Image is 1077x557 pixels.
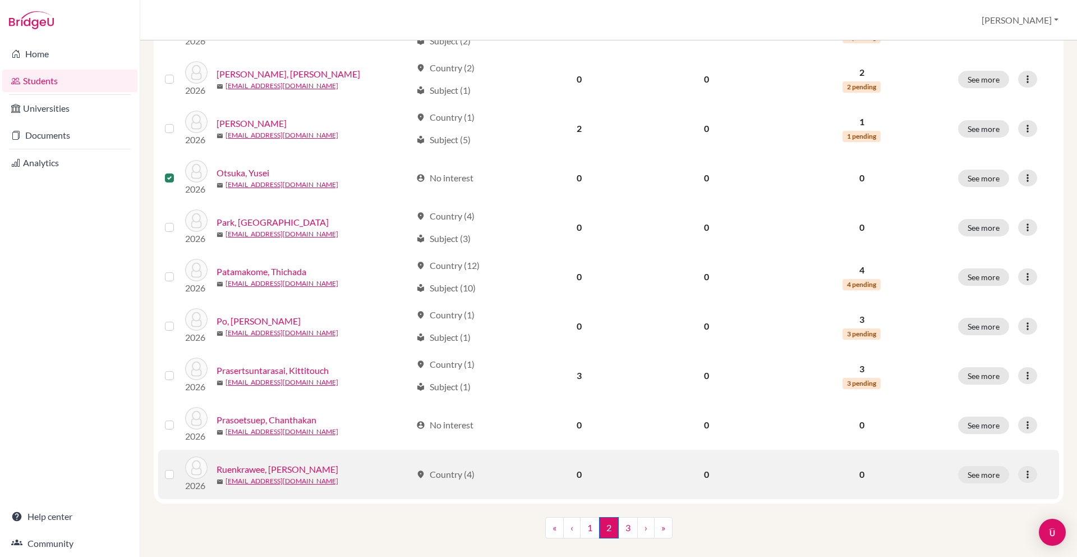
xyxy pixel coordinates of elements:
a: « [545,517,564,538]
div: Subject (2) [416,34,471,48]
p: 2026 [185,34,208,48]
img: Park, Chanbeen [185,209,208,232]
p: 0 [779,418,945,432]
a: 1 [580,517,600,538]
span: location_on [416,311,425,319]
img: Ruenkrawee, Kawita [185,456,208,479]
td: 0 [641,400,772,450]
a: 3 [618,517,638,538]
img: Prasertsuntarasai, Kittitouch [185,358,208,380]
p: 2026 [185,380,208,394]
a: [EMAIL_ADDRESS][DOMAIN_NAME] [225,81,338,91]
div: Subject (5) [416,133,471,147]
a: [EMAIL_ADDRESS][DOMAIN_NAME] [225,476,338,486]
p: 2026 [185,331,208,344]
span: mail [217,478,223,485]
a: Students [2,70,137,92]
a: › [637,517,655,538]
a: [PERSON_NAME], [PERSON_NAME] [217,67,360,81]
span: mail [217,231,223,238]
a: » [654,517,673,538]
a: Ruenkrawee, [PERSON_NAME] [217,463,338,476]
span: account_circle [416,174,425,182]
td: 0 [517,153,641,203]
p: 2026 [185,281,208,295]
td: 0 [517,302,641,351]
button: See more [958,170,1009,187]
div: Country (1) [416,111,475,124]
div: Subject (1) [416,84,471,97]
a: [EMAIL_ADDRESS][DOMAIN_NAME] [225,427,338,437]
td: 0 [641,104,772,153]
p: 2026 [185,133,208,147]
div: Country (1) [416,358,475,371]
span: location_on [416,261,425,270]
td: 0 [641,153,772,203]
td: 0 [641,203,772,252]
img: Otsuka, Yusei [185,160,208,182]
span: 2 [599,517,619,538]
div: Open Intercom Messenger [1039,519,1066,546]
span: local_library [416,86,425,95]
a: Analytics [2,152,137,174]
img: Patamakome, Thichada [185,259,208,281]
a: Help center [2,505,137,528]
button: See more [958,417,1009,434]
td: 0 [517,252,641,302]
a: Otsuka, Yusei [217,166,269,180]
a: [EMAIL_ADDRESS][DOMAIN_NAME] [225,278,338,289]
button: See more [958,219,1009,236]
p: 3 [779,362,945,376]
td: 0 [517,400,641,450]
p: 4 [779,263,945,277]
button: See more [958,120,1009,138]
td: 0 [641,54,772,104]
span: 3 pending [843,378,881,389]
p: 0 [779,468,945,481]
span: local_library [416,382,425,391]
div: Country (1) [416,308,475,322]
span: location_on [416,360,425,369]
p: 3 [779,313,945,326]
a: [EMAIL_ADDRESS][DOMAIN_NAME] [225,180,338,190]
a: [EMAIL_ADDRESS][DOMAIN_NAME] [225,229,338,239]
span: location_on [416,470,425,479]
p: 1 [779,115,945,129]
div: Subject (1) [416,331,471,344]
a: Documents [2,124,137,147]
a: Po, [PERSON_NAME] [217,314,301,328]
div: Subject (10) [416,281,476,295]
div: Country (2) [416,61,475,75]
span: mail [217,429,223,436]
div: No interest [416,418,473,432]
td: 3 [517,351,641,400]
p: 2026 [185,182,208,196]
span: mail [217,34,223,40]
div: Subject (3) [416,232,471,245]
button: See more [958,318,1009,335]
td: 0 [517,54,641,104]
span: account_circle [416,421,425,430]
span: 2 pending [843,81,881,93]
p: 2026 [185,232,208,245]
span: mail [217,182,223,189]
button: See more [958,71,1009,88]
td: 0 [517,450,641,499]
a: [PERSON_NAME] [217,117,287,130]
nav: ... [545,517,673,547]
img: Narula, Amornvit [185,61,208,84]
a: [EMAIL_ADDRESS][DOMAIN_NAME] [225,377,338,387]
div: No interest [416,171,473,185]
img: Po, Ei Nyein Chan [185,308,208,331]
td: 2 [517,104,641,153]
p: 2 [779,66,945,79]
span: mail [217,330,223,337]
span: local_library [416,333,425,342]
span: mail [217,380,223,386]
span: 4 pending [843,279,881,290]
button: See more [958,466,1009,483]
img: Nguyen, Cindy [185,111,208,133]
div: Country (12) [416,259,480,272]
span: location_on [416,212,425,221]
a: Prasoetsuep, Chanthakan [217,413,316,427]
